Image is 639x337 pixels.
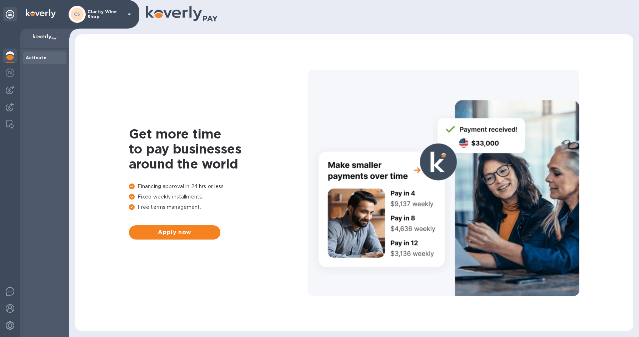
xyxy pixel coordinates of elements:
[74,11,80,17] b: CS
[26,9,56,18] img: Logo
[88,9,123,19] p: Clarity Wine Shop
[129,183,308,190] p: Financing approval in 24 hrs or less.
[129,225,220,240] button: Apply now
[6,69,14,77] img: Foreign exchange
[129,193,308,201] p: Fixed weekly installments.
[129,203,308,211] p: Free terms management.
[3,7,17,21] div: Unpin categories
[26,55,46,60] b: Activate
[129,126,308,171] h1: Get more time to pay businesses around the world
[135,228,215,237] span: Apply now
